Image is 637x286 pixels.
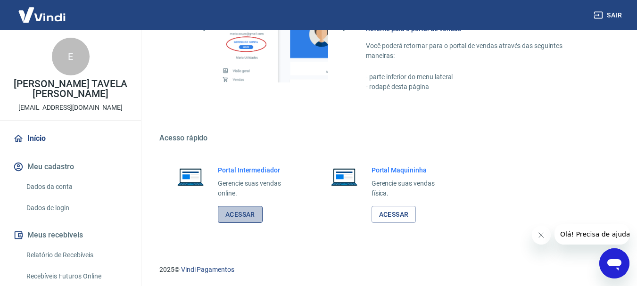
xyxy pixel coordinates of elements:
button: Sair [592,7,626,24]
a: Acessar [218,206,263,223]
p: Gerencie suas vendas física. [372,179,450,198]
button: Meu cadastro [11,156,130,177]
img: Imagem de um notebook aberto [324,165,364,188]
p: - rodapé desta página [366,82,592,92]
a: Vindi Pagamentos [181,266,234,273]
p: 2025 © [159,265,614,275]
p: [PERSON_NAME] TAVELA [PERSON_NAME] [8,79,133,99]
p: [EMAIL_ADDRESS][DOMAIN_NAME] [18,103,123,113]
h6: Portal Intermediador [218,165,296,175]
button: Meus recebíveis [11,225,130,245]
p: - parte inferior do menu lateral [366,72,592,82]
iframe: Botão para abrir a janela de mensagens [599,248,629,278]
a: Relatório de Recebíveis [23,245,130,265]
img: Vindi [11,0,73,29]
a: Acessar [372,206,416,223]
p: Você poderá retornar para o portal de vendas através das seguintes maneiras: [366,41,592,61]
h5: Acesso rápido [159,133,614,143]
h6: Portal Maquininha [372,165,450,175]
span: Olá! Precisa de ajuda? [6,7,79,14]
a: Recebíveis Futuros Online [23,267,130,286]
img: Imagem de um notebook aberto [171,165,210,188]
div: E [52,38,90,75]
a: Dados da conta [23,177,130,196]
p: Gerencie suas vendas online. [218,179,296,198]
iframe: Fechar mensagem [532,226,551,245]
iframe: Mensagem da empresa [554,224,629,245]
a: Início [11,128,130,149]
a: Dados de login [23,198,130,218]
